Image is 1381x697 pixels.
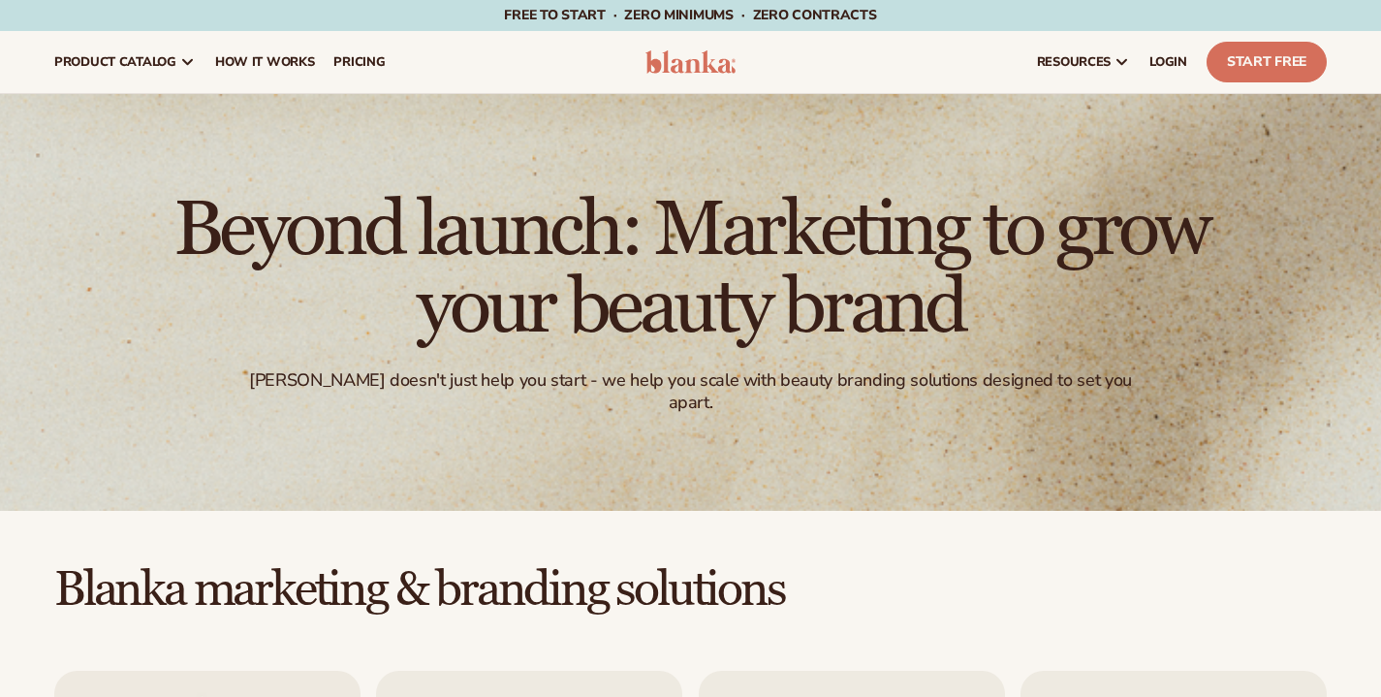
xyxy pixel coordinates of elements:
span: resources [1037,54,1111,70]
span: LOGIN [1149,54,1187,70]
a: pricing [324,31,394,93]
a: resources [1027,31,1140,93]
span: pricing [333,54,385,70]
span: Free to start · ZERO minimums · ZERO contracts [504,6,876,24]
div: [PERSON_NAME] doesn't just help you start - we help you scale with beauty branding solutions desi... [240,369,1141,415]
h1: Beyond launch: Marketing to grow your beauty brand [158,191,1224,346]
span: product catalog [54,54,176,70]
img: logo [645,50,737,74]
a: Start Free [1207,42,1327,82]
a: How It Works [205,31,325,93]
a: product catalog [45,31,205,93]
a: LOGIN [1140,31,1197,93]
span: How It Works [215,54,315,70]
